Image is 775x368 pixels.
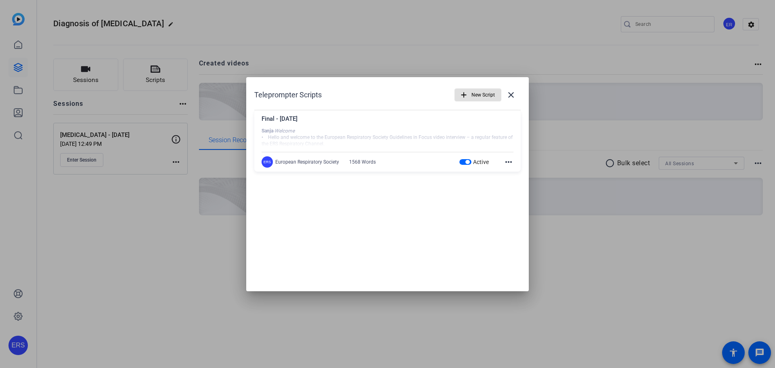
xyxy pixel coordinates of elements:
[459,90,468,99] mat-icon: add
[262,114,513,128] div: Final - [DATE]
[262,156,273,168] div: ERS
[254,90,322,100] h1: Teleprompter Scripts
[473,159,489,165] span: Active
[349,159,376,165] div: 1568 Words
[506,90,516,100] mat-icon: close
[455,88,501,101] button: New Script
[275,159,339,165] div: European Respiratory Society
[504,157,513,167] mat-icon: more_horiz
[471,87,495,103] span: New Script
